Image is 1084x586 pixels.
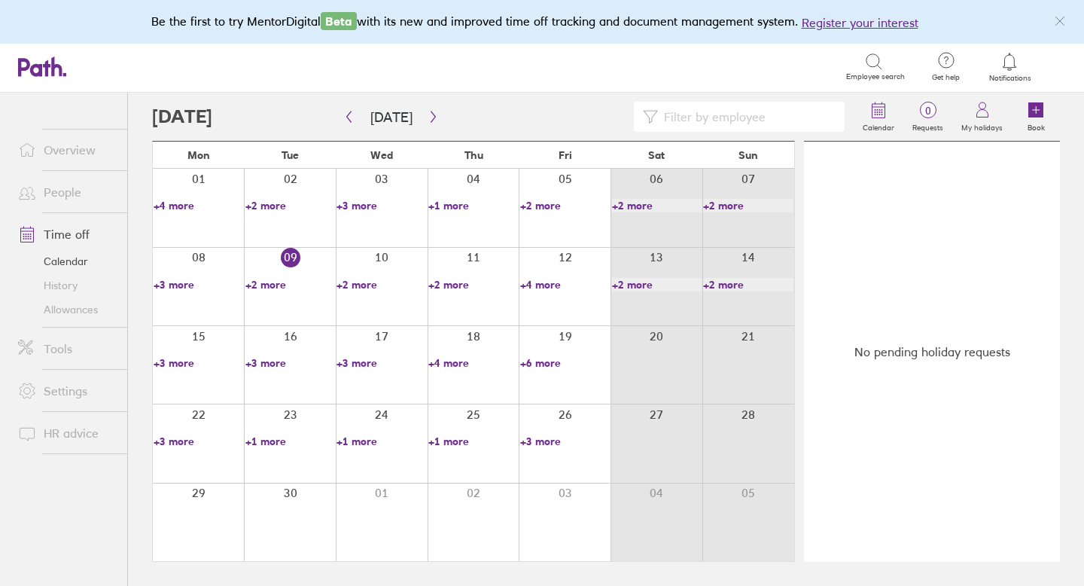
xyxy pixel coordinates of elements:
a: +6 more [520,356,611,370]
a: +1 more [336,435,427,448]
label: Requests [903,119,952,133]
a: Allowances [6,298,127,322]
a: +2 more [520,199,611,212]
a: +2 more [428,278,519,291]
span: Thu [464,149,483,161]
a: +3 more [154,435,244,448]
a: +2 more [245,199,336,212]
label: Book [1019,119,1054,133]
input: Filter by employee [658,102,836,131]
span: Sat [648,149,665,161]
a: Time off [6,219,127,249]
a: HR advice [6,418,127,448]
a: +2 more [245,278,336,291]
div: No pending holiday requests [804,142,1060,562]
a: +1 more [428,199,519,212]
span: Mon [187,149,210,161]
a: Overview [6,135,127,165]
a: +3 more [154,278,244,291]
span: Sun [738,149,758,161]
div: Search [169,60,207,73]
a: People [6,177,127,207]
label: Calendar [854,119,903,133]
button: Register your interest [802,14,918,32]
a: My holidays [952,93,1012,141]
a: +1 more [245,435,336,448]
a: Book [1012,93,1060,141]
a: +4 more [154,199,244,212]
span: Get help [921,73,970,82]
a: Settings [6,376,127,406]
a: +2 more [336,278,427,291]
a: +3 more [336,199,427,212]
span: Fri [559,149,572,161]
a: +2 more [612,199,702,212]
a: Tools [6,334,127,364]
a: +3 more [520,435,611,448]
a: Notifications [985,51,1034,83]
a: +4 more [520,278,611,291]
button: [DATE] [358,105,425,130]
a: History [6,273,127,298]
span: 0 [903,105,952,117]
a: +4 more [428,356,519,370]
span: Wed [370,149,393,161]
a: +2 more [612,278,702,291]
span: Employee search [846,72,905,81]
a: 0Requests [903,93,952,141]
a: +2 more [703,199,793,212]
a: Calendar [6,249,127,273]
a: +3 more [336,356,427,370]
a: +3 more [154,356,244,370]
div: Be the first to try MentorDigital with its new and improved time off tracking and document manage... [151,12,933,32]
a: +3 more [245,356,336,370]
a: Calendar [854,93,903,141]
span: Notifications [985,74,1034,83]
a: +1 more [428,435,519,448]
a: +2 more [703,278,793,291]
span: Tue [282,149,299,161]
label: My holidays [952,119,1012,133]
span: Beta [321,12,357,30]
